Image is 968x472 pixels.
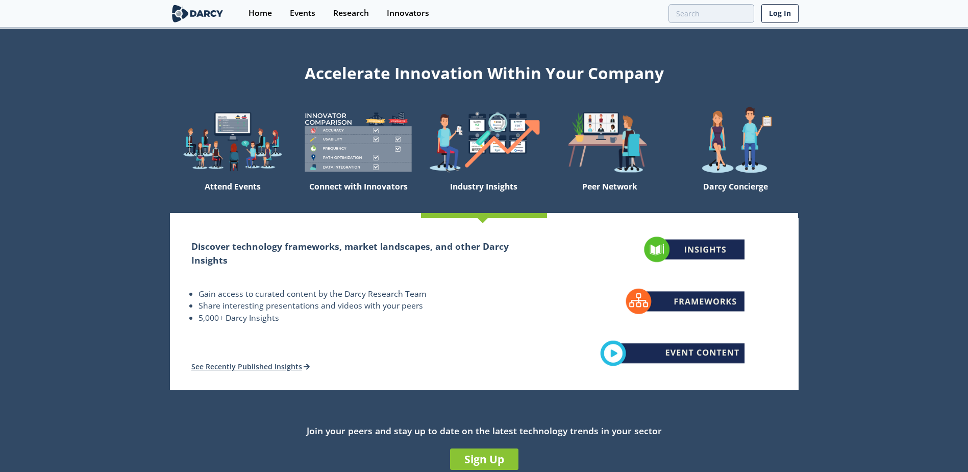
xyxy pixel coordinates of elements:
li: 5,000+ Darcy Insights [198,312,526,324]
h2: Discover technology frameworks, market landscapes, and other Darcy Insights [191,240,526,267]
img: welcome-attend-b816887fc24c32c29d1763c6e0ddb6e6.png [547,106,673,177]
img: industry-insights-46702bb6d5ea356566c85124c7f03101.png [578,215,767,388]
a: Sign Up [450,449,518,470]
a: Log In [761,4,799,23]
div: Darcy Concierge [673,177,798,213]
li: Gain access to curated content by the Darcy Research Team [198,288,526,300]
div: Research [333,9,369,17]
div: Industry Insights [421,177,547,213]
div: Connect with Innovators [295,177,421,213]
a: See Recently Published Insights [191,362,310,371]
div: Attend Events [170,177,295,213]
img: welcome-explore-560578ff38cea7c86bcfe544b5e45342.png [170,106,295,177]
img: welcome-compare-1b687586299da8f117b7ac84fd957760.png [295,106,421,177]
input: Advanced Search [668,4,754,23]
div: Events [290,9,315,17]
img: welcome-find-a12191a34a96034fcac36f4ff4d37733.png [421,106,547,177]
li: Share interesting presentations and videos with your peers [198,300,526,312]
img: welcome-concierge-wide-20dccca83e9cbdbb601deee24fb8df72.png [673,106,798,177]
div: Peer Network [547,177,673,213]
img: logo-wide.svg [170,5,226,22]
div: Home [249,9,272,17]
div: Accelerate Innovation Within Your Company [170,57,799,85]
div: Innovators [387,9,429,17]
